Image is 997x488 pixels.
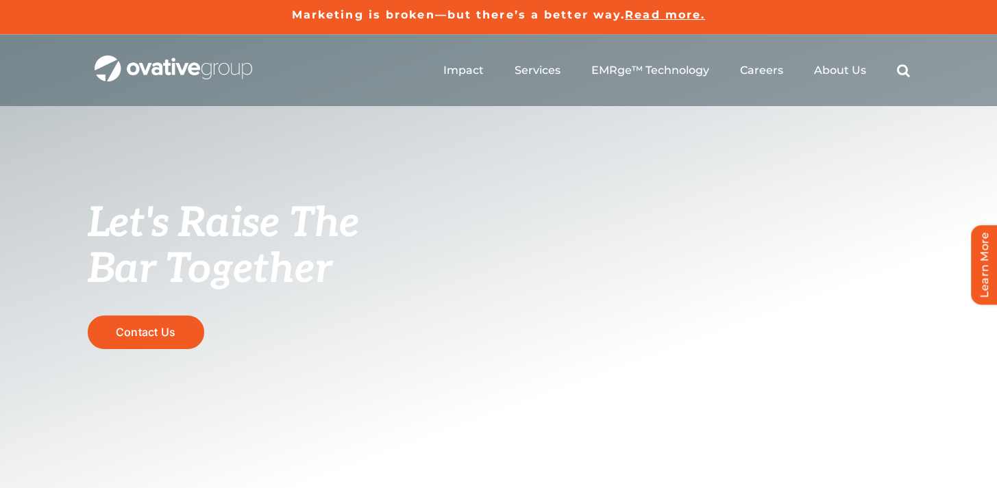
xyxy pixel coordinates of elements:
a: Impact [443,64,484,77]
a: Services [515,64,561,77]
nav: Menu [443,49,910,92]
a: EMRge™ Technology [591,64,709,77]
span: Contact Us [116,326,175,339]
a: OG_Full_horizontal_WHT [95,54,252,67]
span: Bar Together [88,245,332,294]
a: Careers [740,64,783,77]
a: About Us [814,64,866,77]
a: Marketing is broken—but there’s a better way. [292,8,626,21]
a: Contact Us [88,316,204,349]
span: Let's Raise The [88,199,360,248]
a: Search [897,64,910,77]
a: Read more. [625,8,705,21]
